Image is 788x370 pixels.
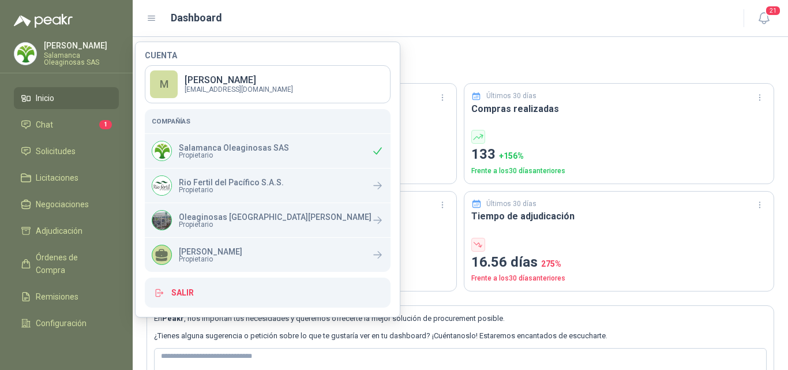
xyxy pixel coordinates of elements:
[471,144,767,166] p: 133
[14,43,36,65] img: Company Logo
[36,92,54,104] span: Inicio
[36,251,108,276] span: Órdenes de Compra
[145,169,391,203] a: Company LogoRio Fertil del Pacífico S.A.S.Propietario
[14,312,119,334] a: Configuración
[145,278,391,308] button: Salir
[14,220,119,242] a: Adjudicación
[179,213,372,221] p: Oleaginosas [GEOGRAPHIC_DATA][PERSON_NAME]
[150,70,178,98] div: M
[152,141,171,160] img: Company Logo
[145,238,391,272] a: [PERSON_NAME]Propietario
[185,86,293,93] p: [EMAIL_ADDRESS][DOMAIN_NAME]
[145,65,391,103] a: M[PERSON_NAME] [EMAIL_ADDRESS][DOMAIN_NAME]
[36,225,82,237] span: Adjudicación
[36,118,53,131] span: Chat
[14,339,119,361] a: Manuales y ayuda
[36,198,89,211] span: Negociaciones
[179,248,242,256] p: [PERSON_NAME]
[14,14,73,28] img: Logo peakr
[471,273,767,284] p: Frente a los 30 días anteriores
[179,221,372,228] span: Propietario
[152,176,171,195] img: Company Logo
[179,178,284,186] p: Rio Fertil del Pacífico S.A.S.
[165,51,774,69] h3: Bienvenido de nuevo [PERSON_NAME]
[99,120,112,129] span: 1
[14,167,119,189] a: Licitaciones
[36,171,78,184] span: Licitaciones
[171,10,222,26] h1: Dashboard
[152,211,171,230] img: Company Logo
[14,286,119,308] a: Remisiones
[765,5,781,16] span: 21
[541,259,561,268] span: 275 %
[44,52,119,66] p: Salamanca Oleaginosas SAS
[14,246,119,281] a: Órdenes de Compra
[145,134,391,168] div: Company LogoSalamanca Oleaginosas SASPropietario
[162,314,184,323] b: Peakr
[36,145,76,158] span: Solicitudes
[179,186,284,193] span: Propietario
[44,42,119,50] p: [PERSON_NAME]
[179,144,289,152] p: Salamanca Oleaginosas SAS
[179,152,289,159] span: Propietario
[145,203,391,237] a: Company LogoOleaginosas [GEOGRAPHIC_DATA][PERSON_NAME]Propietario
[154,330,767,342] p: ¿Tienes alguna sugerencia o petición sobre lo que te gustaría ver en tu dashboard? ¡Cuéntanoslo! ...
[486,91,536,102] p: Últimos 30 días
[486,199,536,210] p: Últimos 30 días
[471,209,767,223] h3: Tiempo de adjudicación
[14,114,119,136] a: Chat1
[753,8,774,29] button: 21
[471,166,767,177] p: Frente a los 30 días anteriores
[471,102,767,116] h3: Compras realizadas
[14,140,119,162] a: Solicitudes
[179,256,242,263] span: Propietario
[145,51,391,59] h4: Cuenta
[152,116,384,126] h5: Compañías
[154,313,767,324] p: En , nos importan tus necesidades y queremos ofrecerte la mejor solución de procurement posible.
[14,87,119,109] a: Inicio
[185,76,293,85] p: [PERSON_NAME]
[36,317,87,330] span: Configuración
[14,193,119,215] a: Negociaciones
[499,151,524,160] span: + 156 %
[471,252,767,274] p: 16.56 días
[36,290,78,303] span: Remisiones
